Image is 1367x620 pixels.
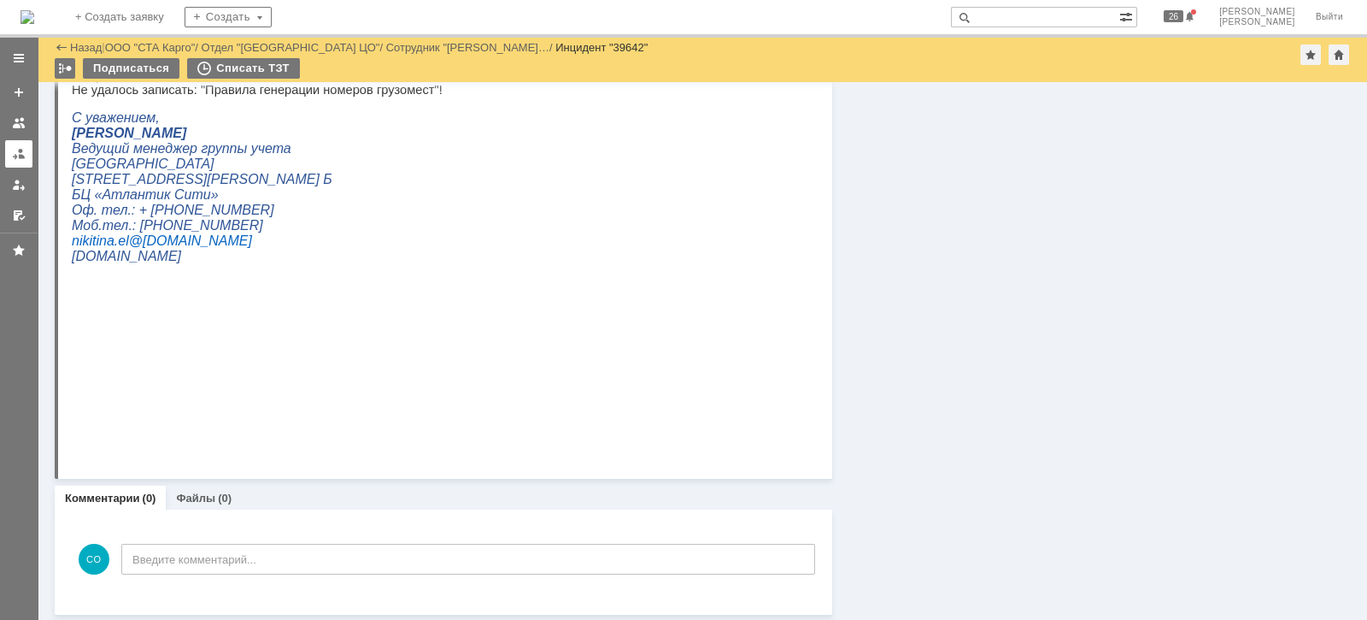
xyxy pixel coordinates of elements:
[202,41,380,54] a: Отдел "[GEOGRAPHIC_DATA] ЦО"
[5,109,32,137] a: Заявки на командах
[55,58,75,79] div: Работа с массовостью
[1300,44,1321,65] div: Добавить в избранное
[79,544,109,575] span: СО
[5,79,32,106] a: Создать заявку
[1219,17,1295,27] span: [PERSON_NAME]
[105,41,196,54] a: ООО "СТА Карго"
[555,41,648,54] div: Инцидент "39642"
[105,41,202,54] div: /
[1219,7,1295,17] span: [PERSON_NAME]
[386,41,549,54] a: Сотрудник "[PERSON_NAME]…
[65,492,140,505] a: Комментарии
[1329,44,1349,65] div: Сделать домашней страницей
[176,492,215,505] a: Файлы
[21,10,34,24] a: Перейти на домашнюю страницу
[143,492,156,505] div: (0)
[70,41,102,54] a: Назад
[5,202,32,229] a: Мои согласования
[386,41,556,54] div: /
[5,171,32,198] a: Мои заявки
[5,140,32,168] a: Заявки в моей ответственности
[218,492,232,505] div: (0)
[102,40,104,53] div: |
[185,7,272,27] div: Создать
[1119,8,1136,24] span: Расширенный поиск
[1164,10,1183,22] span: 26
[202,41,386,54] div: /
[21,10,34,24] img: logo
